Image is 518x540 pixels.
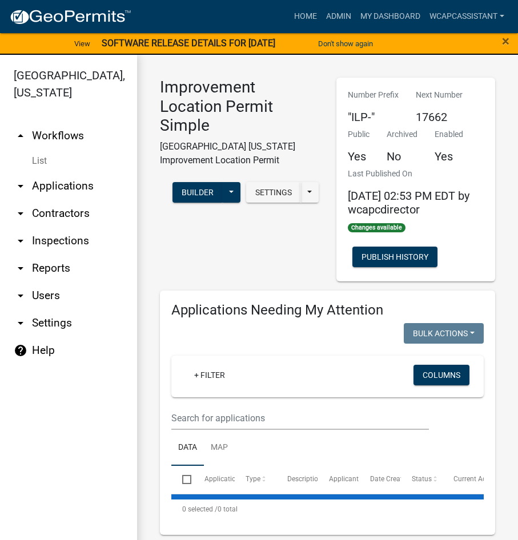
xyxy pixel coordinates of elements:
[425,6,509,27] a: wcapcassistant
[502,34,509,48] button: Close
[352,247,437,267] button: Publish History
[370,475,410,483] span: Date Created
[348,189,469,216] span: [DATE] 02:53 PM EDT by wcapcdirector
[14,179,27,193] i: arrow_drop_down
[14,129,27,143] i: arrow_drop_up
[160,78,319,135] h3: Improvement Location Permit Simple
[172,182,223,203] button: Builder
[348,110,399,124] h5: "ILP-"
[14,316,27,330] i: arrow_drop_down
[160,140,319,167] p: [GEOGRAPHIC_DATA] [US_STATE] Improvement Location Permit
[401,466,443,493] datatable-header-cell: Status
[348,150,370,163] h5: Yes
[359,466,401,493] datatable-header-cell: Date Created
[416,110,463,124] h5: 17662
[348,168,484,180] p: Last Published On
[413,365,469,385] button: Columns
[416,89,463,101] p: Next Number
[235,466,276,493] datatable-header-cell: Type
[352,253,437,262] wm-modal-confirm: Workflow Publish History
[171,430,204,466] a: Data
[14,207,27,220] i: arrow_drop_down
[14,234,27,248] i: arrow_drop_down
[171,406,429,430] input: Search for applications
[70,34,95,53] a: View
[314,34,378,53] button: Don't show again
[356,6,425,27] a: My Dashboard
[387,128,417,140] p: Archived
[442,466,484,493] datatable-header-cell: Current Activity
[185,365,234,385] a: + Filter
[322,6,356,27] a: Admin
[435,128,463,140] p: Enabled
[102,38,275,49] strong: SOFTWARE RELEASE DETAILS FOR [DATE]
[348,223,406,232] span: Changes available
[348,89,399,101] p: Number Prefix
[171,466,193,493] datatable-header-cell: Select
[318,466,359,493] datatable-header-cell: Applicant
[171,495,484,523] div: 0 total
[276,466,318,493] datatable-header-cell: Description
[14,344,27,357] i: help
[204,475,267,483] span: Application Number
[435,150,463,163] h5: Yes
[182,505,218,513] span: 0 selected /
[412,475,432,483] span: Status
[387,150,417,163] h5: No
[14,261,27,275] i: arrow_drop_down
[204,430,235,466] a: Map
[246,182,301,203] button: Settings
[287,475,322,483] span: Description
[193,466,235,493] datatable-header-cell: Application Number
[246,475,260,483] span: Type
[453,475,501,483] span: Current Activity
[290,6,322,27] a: Home
[171,302,484,319] h4: Applications Needing My Attention
[348,128,370,140] p: Public
[14,289,27,303] i: arrow_drop_down
[329,475,359,483] span: Applicant
[502,33,509,49] span: ×
[404,323,484,344] button: Bulk Actions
